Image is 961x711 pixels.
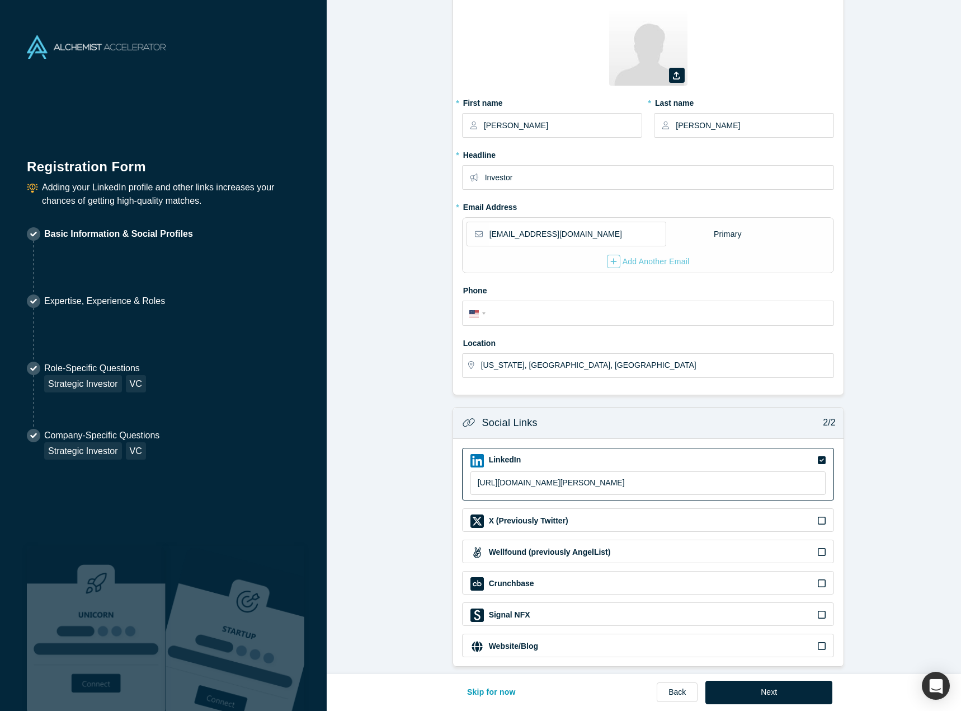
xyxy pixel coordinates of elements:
[462,540,835,563] div: Wellfound (previously AngelList) iconWellfound (previously AngelList)
[488,546,611,558] label: Wellfound (previously AngelList)
[126,375,146,392] div: VC
[481,354,833,377] input: Enter a location
[488,515,568,527] label: X (Previously Twitter)
[462,334,835,349] label: Location
[462,146,835,161] label: Headline
[470,609,484,622] img: Signal NFX icon
[44,429,159,442] p: Company-Specific Questions
[126,442,146,460] div: VC
[470,546,484,559] img: Wellfound (previously AngelList) icon
[657,682,698,702] a: Back
[44,227,193,241] p: Basic Information & Social Profiles
[27,35,166,59] img: Alchemist Accelerator Logo
[470,640,484,653] img: Website/Blog icon
[166,546,304,711] img: Prism AI
[609,7,687,86] img: Profile user default
[27,546,166,711] img: Robust Technologies
[27,145,300,177] h1: Registration Form
[462,508,835,532] div: X (Previously Twitter) iconX (Previously Twitter)
[462,281,835,297] label: Phone
[44,294,165,308] p: Expertise, Experience & Roles
[462,602,835,626] div: Signal NFX iconSignal NFX
[482,415,538,431] h3: Social Links
[485,166,833,189] input: Partner, CEO
[607,255,690,268] div: Add Another Email
[470,577,484,591] img: Crunchbase icon
[488,454,521,466] label: LinkedIn
[470,514,484,528] img: X (Previously Twitter) icon
[488,578,534,590] label: Crunchbase
[462,634,835,657] div: Website/Blog iconWebsite/Blog
[44,442,122,460] div: Strategic Investor
[817,416,836,429] p: 2/2
[455,681,527,704] button: Skip for now
[44,362,146,375] p: Role-Specific Questions
[462,571,835,595] div: Crunchbase iconCrunchbase
[705,681,832,704] button: Next
[42,181,300,208] p: Adding your LinkedIn profile and other links increases your chances of getting high-quality matches.
[44,375,122,392] div: Strategic Investor
[462,448,835,501] div: LinkedIn iconLinkedIn
[488,640,538,652] label: Website/Blog
[462,198,517,213] label: Email Address
[462,93,642,109] label: First name
[606,254,690,269] button: Add Another Email
[488,609,530,621] label: Signal NFX
[654,93,834,109] label: Last name
[713,224,742,244] div: Primary
[470,454,484,467] img: LinkedIn icon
